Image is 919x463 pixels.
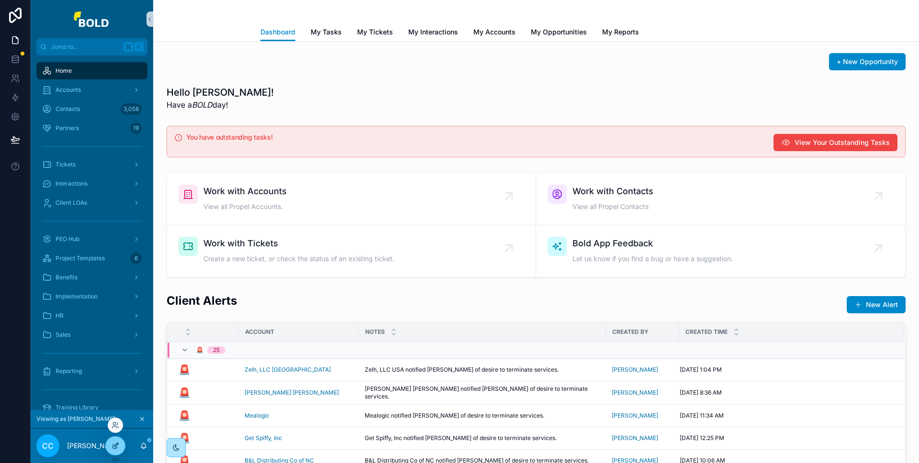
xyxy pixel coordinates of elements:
a: Work with TicketsCreate a new ticket, or check the status of an existing ticket. [167,225,536,277]
span: Create a new ticket, or check the status of an existing ticket. [203,254,394,264]
button: Jump to...K [36,38,147,55]
span: Let us know if you find a bug or have a suggestion. [572,254,733,264]
span: + New Opportunity [837,57,898,66]
span: Get Spiffy, Inc notified [PERSON_NAME] of desire to terminate services. [365,434,557,442]
a: Tickets [36,156,147,173]
span: K [135,43,143,51]
span: Sales [56,331,70,339]
a: My Accounts [473,23,516,43]
a: HR [36,307,147,324]
span: Benefits [56,274,78,281]
span: Zelh, LLC [GEOGRAPHIC_DATA] [245,366,331,374]
em: BOLD [192,100,213,110]
a: Work with ContactsView all Propel Contacts [536,173,905,225]
span: My Tickets [357,27,393,37]
a: [PERSON_NAME] [612,389,658,397]
a: Bold App FeedbackLet us know if you find a bug or have a suggestion. [536,225,905,277]
span: Work with Contacts [572,185,653,198]
a: Partners19 [36,120,147,137]
div: scrollable content [31,55,153,410]
h3: 🚨 [179,431,191,445]
span: Client LOAs [56,199,87,207]
span: [DATE] 1:04 PM [680,366,722,374]
span: Jump to... [51,43,120,51]
span: PEO Hub [56,235,79,243]
a: [PERSON_NAME] [PERSON_NAME] [245,389,339,397]
a: Benefits [36,269,147,286]
span: Bold App Feedback [572,237,733,250]
span: Implementation [56,293,98,300]
span: Zelh, LLC USA notified [PERSON_NAME] of desire to terminate services. [365,366,559,374]
span: Dashboard [260,27,295,37]
a: Mealogic [245,412,269,419]
h3: 🚨 [179,408,191,423]
span: Reporting [56,367,82,375]
a: Contacts3,058 [36,100,147,118]
a: My Tickets [357,23,393,43]
a: Interactions [36,175,147,192]
a: Reporting [36,363,147,380]
img: App logo [74,11,110,27]
span: My Accounts [473,27,516,37]
a: My Tasks [311,23,342,43]
a: Client LOAs [36,194,147,211]
a: PEO Hub [36,231,147,248]
span: 🚨 [196,346,203,354]
a: Dashboard [260,23,295,42]
span: Accounts [56,86,81,94]
span: Created By [612,328,649,336]
span: View all Propel Contacts [572,202,653,211]
span: My Tasks [311,27,342,37]
span: [DATE] 11:34 AM [680,412,724,419]
a: Work with AccountsView all Propel Accounts. [167,173,536,225]
span: Viewing as [PERSON_NAME] [36,415,115,423]
span: CC [42,440,54,452]
span: Account [245,328,274,336]
a: Project Templates6 [36,250,147,267]
span: My Opportunities [531,27,587,37]
span: My Interactions [408,27,458,37]
div: 19 [130,122,142,134]
span: Partners [56,124,79,132]
button: New Alert [847,296,906,313]
span: Work with Tickets [203,237,394,250]
a: My Reports [602,23,639,43]
span: [DATE] 8:36 AM [680,389,722,397]
span: Tickets [56,161,76,168]
span: [DATE] 12:25 PM [680,434,724,442]
a: Home [36,62,147,79]
a: [PERSON_NAME] [612,412,658,419]
a: [PERSON_NAME] [612,434,658,442]
a: Implementation [36,288,147,305]
a: My Opportunities [531,23,587,43]
a: Training Library [36,399,147,416]
span: Created Time [685,328,728,336]
h5: You have outstanding tasks! [186,134,766,141]
h2: Client Alerts [167,293,237,309]
span: [PERSON_NAME] [PERSON_NAME] notified [PERSON_NAME] of desire to terminate services. [365,385,600,400]
a: [PERSON_NAME] [612,366,658,374]
h3: 🚨 [179,363,191,377]
span: View all Propel Accounts. [203,202,287,211]
span: View Your Outstanding Tasks [795,138,890,147]
a: My Interactions [408,23,458,43]
a: Accounts [36,81,147,99]
span: Training Library [56,404,99,411]
h1: Hello [PERSON_NAME]! [167,86,274,99]
a: Get Spiffy, Inc [245,434,282,442]
span: Work with Accounts [203,185,287,198]
p: [PERSON_NAME] [67,441,122,451]
button: View Your Outstanding Tasks [773,134,897,151]
span: Home [56,67,72,75]
div: 6 [130,253,142,264]
span: Project Templates [56,254,105,262]
a: Sales [36,326,147,343]
span: Interactions [56,180,88,187]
